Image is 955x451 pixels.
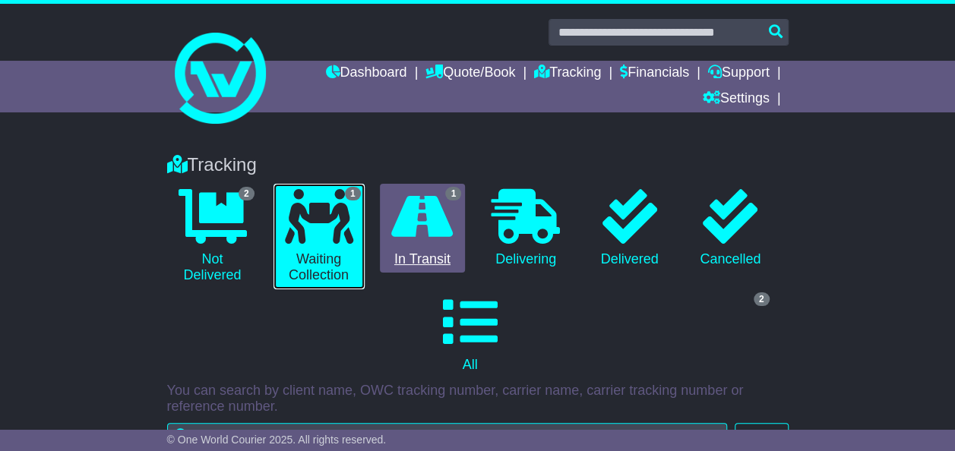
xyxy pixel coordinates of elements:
[274,184,365,289] a: 1 Waiting Collection
[167,383,789,415] p: You can search by client name, OWC tracking number, carrier name, carrier tracking number or refe...
[167,434,387,446] span: © One World Courier 2025. All rights reserved.
[325,61,406,87] a: Dashboard
[380,184,466,273] a: 1 In Transit
[160,154,796,176] div: Tracking
[345,187,361,200] span: 1
[239,187,255,200] span: 2
[534,61,601,87] a: Tracking
[620,61,689,87] a: Financials
[703,87,770,112] a: Settings
[167,184,258,289] a: 2 Not Delivered
[587,184,672,273] a: Delivered
[167,289,773,379] a: 2 All
[480,184,571,273] a: Delivering
[754,292,770,306] span: 2
[708,61,770,87] a: Support
[445,187,461,200] span: 1
[425,61,515,87] a: Quote/Book
[735,423,788,449] button: Search
[688,184,773,273] a: Cancelled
